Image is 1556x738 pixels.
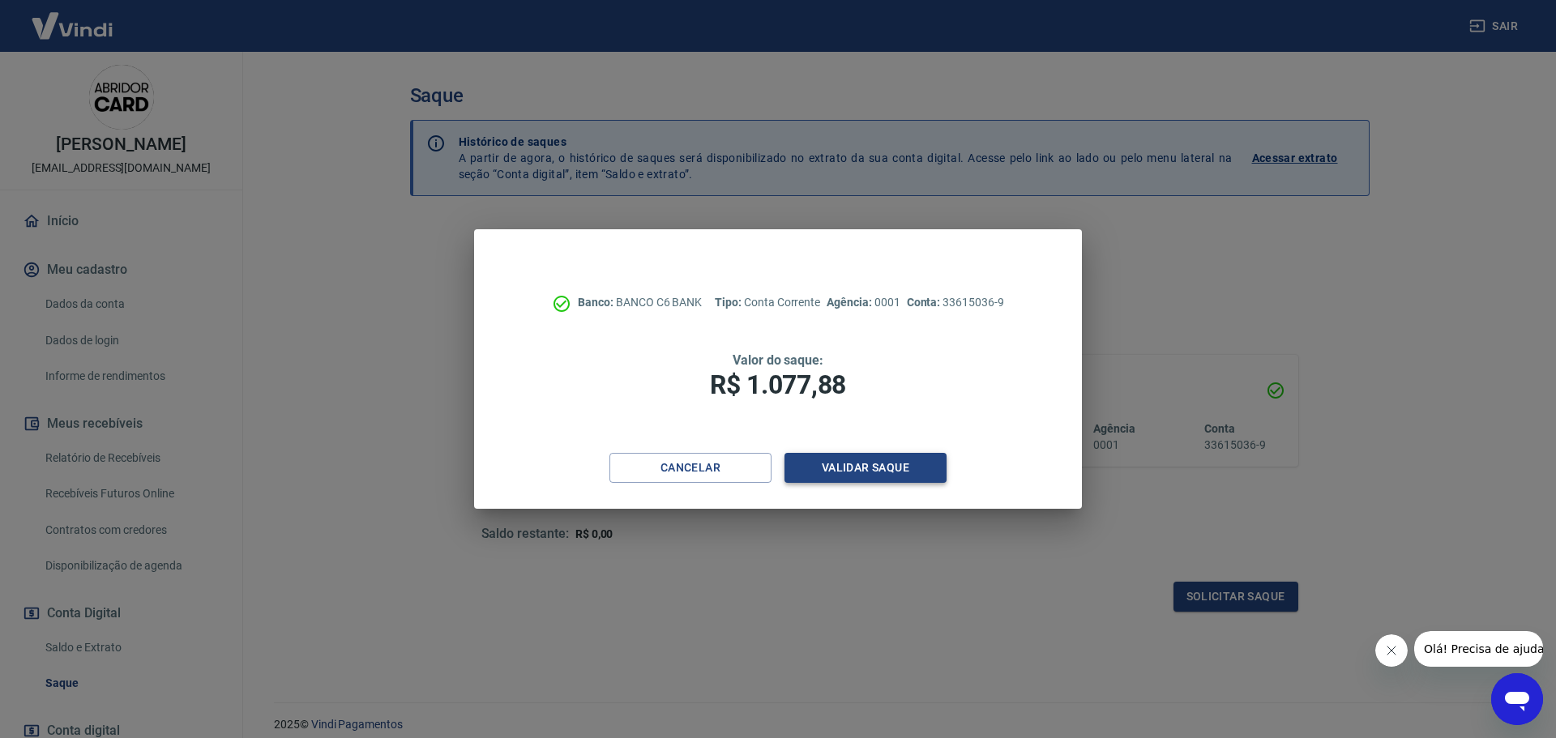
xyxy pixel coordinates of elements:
[609,453,772,483] button: Cancelar
[1491,673,1543,725] iframe: Botão para abrir a janela de mensagens
[578,294,702,311] p: BANCO C6 BANK
[1414,631,1543,667] iframe: Mensagem da empresa
[907,296,943,309] span: Conta:
[784,453,947,483] button: Validar saque
[10,11,136,24] span: Olá! Precisa de ajuda?
[715,294,820,311] p: Conta Corrente
[733,352,823,368] span: Valor do saque:
[827,294,900,311] p: 0001
[1375,634,1408,667] iframe: Fechar mensagem
[827,296,874,309] span: Agência:
[710,369,846,400] span: R$ 1.077,88
[715,296,744,309] span: Tipo:
[578,296,616,309] span: Banco:
[907,294,1004,311] p: 33615036-9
